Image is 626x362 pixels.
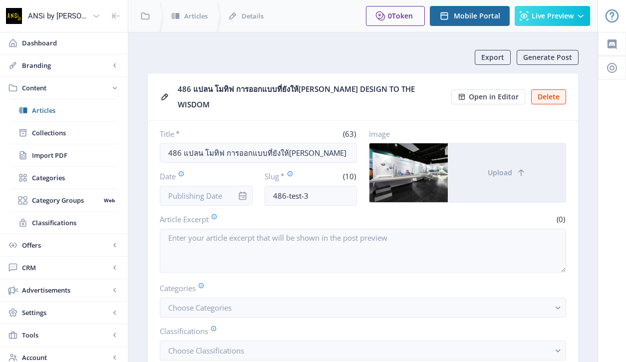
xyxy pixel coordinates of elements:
span: Articles [32,105,118,115]
span: Token [392,11,413,20]
label: Slug [265,171,307,182]
label: Classifications [160,326,558,337]
input: Publishing Date [160,186,253,206]
a: Collections [10,122,118,144]
span: Branding [22,60,110,70]
input: this-is-how-a-slug-looks-like [265,186,357,206]
span: CRM [22,263,110,273]
label: Categories [160,283,558,294]
span: Live Preview [532,12,574,20]
span: Advertisements [22,285,110,295]
div: ANSi by [PERSON_NAME] [28,5,88,27]
label: Title [160,129,255,139]
button: Choose Categories [160,298,566,318]
span: Classifications [32,218,118,228]
span: Generate Post [523,53,572,61]
span: Collections [32,128,118,138]
label: Date [160,171,245,182]
div: 486 แปลน โมทิฟ การออกแบบที่ยังให้[PERSON_NAME] DESIGN TO THE WISDOM [178,81,445,112]
span: Offers [22,240,110,250]
button: Mobile Portal [430,6,510,26]
span: Mobile Portal [454,12,500,20]
span: Articles [184,11,208,21]
a: Articles [10,99,118,121]
a: Categories [10,167,118,189]
button: Generate Post [517,50,579,65]
button: Delete [531,89,566,104]
span: Content [22,83,110,93]
span: (0) [555,214,566,224]
span: Tools [22,330,110,340]
button: Upload [448,143,566,202]
img: properties.app_icon.png [6,8,22,24]
span: Choose Categories [168,303,232,313]
span: (10) [341,171,357,181]
nb-icon: info [238,191,248,201]
button: Open in Editor [451,89,525,104]
a: Category GroupsWeb [10,189,118,211]
input: Type Article Title ... [160,143,357,163]
span: Category Groups [32,195,100,205]
span: Open in Editor [469,93,519,101]
span: Dashboard [22,38,120,48]
span: Details [242,11,264,21]
button: Export [475,50,511,65]
a: Classifications [10,212,118,234]
span: (63) [341,129,357,139]
nb-badge: Web [100,195,118,205]
label: Image [369,129,558,139]
span: Settings [22,308,110,318]
button: Live Preview [515,6,590,26]
span: Export [481,53,504,61]
span: Categories [32,173,118,183]
button: 0Token [366,6,425,26]
a: Import PDF [10,144,118,166]
span: Upload [488,169,512,177]
span: Import PDF [32,150,118,160]
label: Article Excerpt [160,214,359,225]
